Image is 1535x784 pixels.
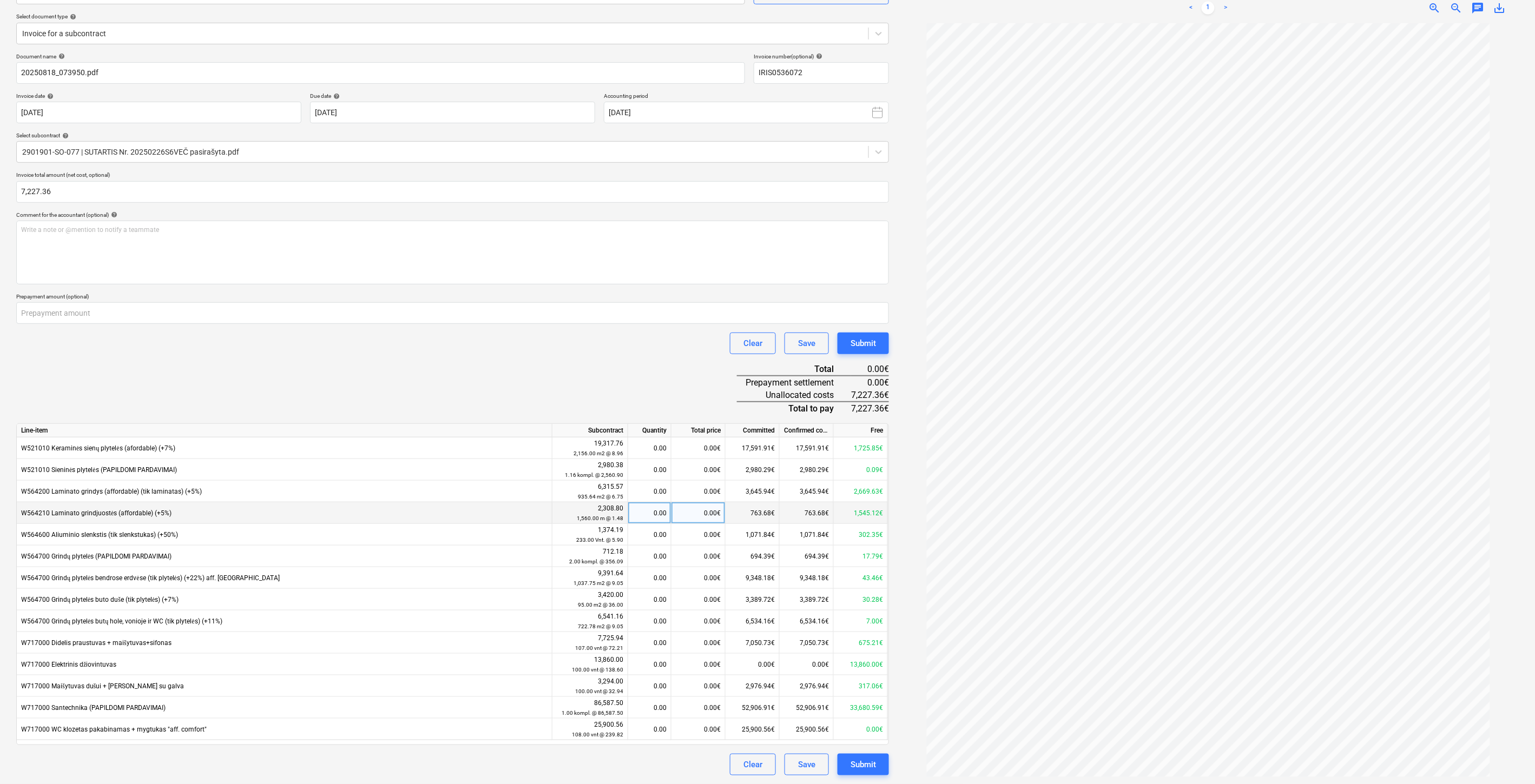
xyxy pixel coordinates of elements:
[633,481,667,502] div: 0.00
[633,589,667,610] div: 0.00
[633,654,667,675] div: 0.00
[851,336,876,350] div: Submit
[633,502,667,524] div: 0.00
[68,14,76,20] span: help
[834,719,888,740] div: 0.00€
[838,333,889,354] button: Submit
[21,574,280,582] span: W564700 Grindų plytelės bendrose erdvėse (tik plytelės) (+22%) aff. Comfort
[671,654,726,675] div: 0.00€
[785,333,829,354] button: Save
[834,524,888,546] div: 302.35€
[726,437,780,459] div: 17,591.91€
[780,610,834,632] div: 6,534.16€
[780,697,834,719] div: 52,906.91€
[577,515,623,521] small: 1,560.00 m @ 1.48
[726,719,780,740] div: 25,900.56€
[633,437,667,459] div: 0.00
[671,524,726,546] div: 0.00€
[16,171,889,181] p: Invoice total amount (net cost, optional)
[780,719,834,740] div: 25,900.56€
[56,53,65,59] span: help
[671,424,726,437] div: Total price
[1219,2,1232,15] a: Next page
[16,132,889,139] div: Select subcontract
[16,181,889,203] input: Invoice total amount (net cost, optional)
[21,704,166,712] span: W717000 Santechnika (PAPILDOMI PARDAVIMAI)
[737,363,851,376] div: Total
[834,589,888,610] div: 30.28€
[557,503,623,523] div: 2,308.80
[1450,2,1462,15] span: zoom_out
[726,524,780,546] div: 1,071.84€
[726,610,780,632] div: 6,534.16€
[851,758,876,772] div: Submit
[1428,2,1441,15] span: zoom_in
[834,632,888,654] div: 675.21€
[1481,732,1535,784] iframe: Chat Widget
[838,754,889,775] button: Submit
[834,424,888,437] div: Free
[1471,2,1484,15] span: chat
[628,424,671,437] div: Quantity
[557,720,623,740] div: 25,900.56
[16,302,889,324] input: Prepayment amount
[737,402,851,415] div: Total to pay
[576,537,623,543] small: 233.00 Vnt. @ 5.90
[21,639,172,647] span: W717000 Didelis praustuvas + maišytuvas+sifonas
[780,424,834,437] div: Confirmed costs
[851,376,889,389] div: 0.00€
[834,459,888,481] div: 0.09€
[16,211,889,218] div: Comment for the accountant (optional)
[575,645,623,651] small: 107.00 vnt @ 72.21
[726,632,780,654] div: 7,050.73€
[16,53,745,60] div: Document name
[310,102,595,123] input: Due date not specified
[798,336,815,350] div: Save
[633,675,667,697] div: 0.00
[331,93,340,99] span: help
[780,481,834,502] div: 3,645.94€
[16,102,301,123] input: Invoice date not specified
[633,632,667,654] div: 0.00
[671,481,726,502] div: 0.00€
[730,754,776,775] button: Clear
[780,567,834,589] div: 9,348.18€
[21,509,172,517] span: W564210 Laminato grindjuostės (affordable) (+5%)
[798,758,815,772] div: Save
[726,567,780,589] div: 9,348.18€
[557,547,623,567] div: 712.18
[671,675,726,697] div: 0.00€
[557,460,623,480] div: 2,980.38
[557,676,623,696] div: 3,294.00
[671,697,726,719] div: 0.00€
[633,719,667,740] div: 0.00
[780,589,834,610] div: 3,389.72€
[578,623,623,629] small: 722.78 m2 @ 9.05
[851,389,889,402] div: 7,227.36€
[671,567,726,589] div: 0.00€
[16,62,745,84] input: Document name
[17,424,552,437] div: Line-item
[780,546,834,567] div: 694.39€
[671,459,726,481] div: 0.00€
[1202,2,1215,15] a: Page 1 is your current page
[671,610,726,632] div: 0.00€
[21,596,179,603] span: W564700 Grindų plytelės buto duše (tik plytelės) (+7%)
[834,675,888,697] div: 317.06€
[16,92,301,99] div: Invoice date
[16,293,889,302] p: Prepayment amount (optional)
[575,688,623,694] small: 100.00 vnt @ 32.94
[557,698,623,718] div: 86,587.50
[726,675,780,697] div: 2,976.94€
[743,758,762,772] div: Clear
[834,654,888,675] div: 13,860.00€
[754,62,889,84] input: Invoice number
[562,710,623,716] small: 1.00 kompl. @ 86,587.50
[834,437,888,459] div: 1,725.85€
[671,437,726,459] div: 0.00€
[21,726,207,733] span: W717000 WC klozetas pakabinamas + mygtukas "aff. comfort"
[780,654,834,675] div: 0.00€
[780,437,834,459] div: 17,591.91€
[737,376,851,389] div: Prepayment settlement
